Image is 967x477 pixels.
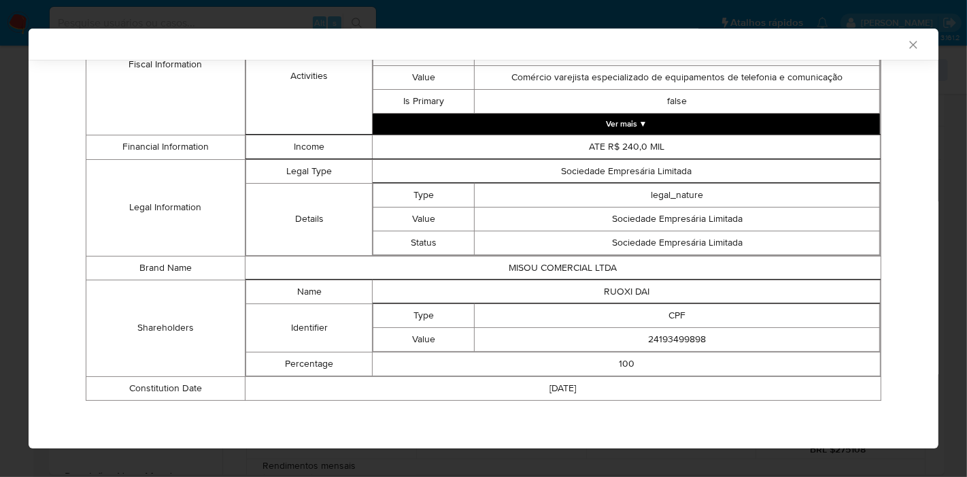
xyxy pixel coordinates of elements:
[373,352,881,376] td: 100
[475,89,880,113] td: false
[373,231,475,254] td: Status
[86,159,245,256] td: Legal Information
[475,207,880,231] td: Sociedade Empresária Limitada
[373,207,475,231] td: Value
[245,159,373,183] td: Legal Type
[475,303,880,327] td: CPF
[373,303,475,327] td: Type
[245,280,373,303] td: Name
[373,327,475,351] td: Value
[86,280,245,376] td: Shareholders
[86,376,245,400] td: Constitution Date
[373,280,881,303] td: RUOXI DAI
[373,135,881,159] td: ATE R$ 240,0 MIL
[906,38,919,50] button: Fechar a janela
[29,29,938,448] div: closure-recommendation-modal
[373,114,880,134] button: Expand array
[245,303,373,352] td: Identifier
[86,256,245,280] td: Brand Name
[245,256,881,280] td: MISOU COMERCIAL LTDA
[475,327,880,351] td: 24193499898
[373,183,475,207] td: Type
[245,183,373,255] td: Details
[245,352,373,376] td: Percentage
[475,231,880,254] td: Sociedade Empresária Limitada
[373,65,475,89] td: Value
[475,183,880,207] td: legal_nature
[245,135,373,159] td: Income
[373,89,475,113] td: Is Primary
[245,376,881,400] td: [DATE]
[86,135,245,159] td: Financial Information
[245,18,373,134] td: Activities
[373,159,881,183] td: Sociedade Empresária Limitada
[475,65,880,89] td: Comércio varejista especializado de equipamentos de telefonia e comunicação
